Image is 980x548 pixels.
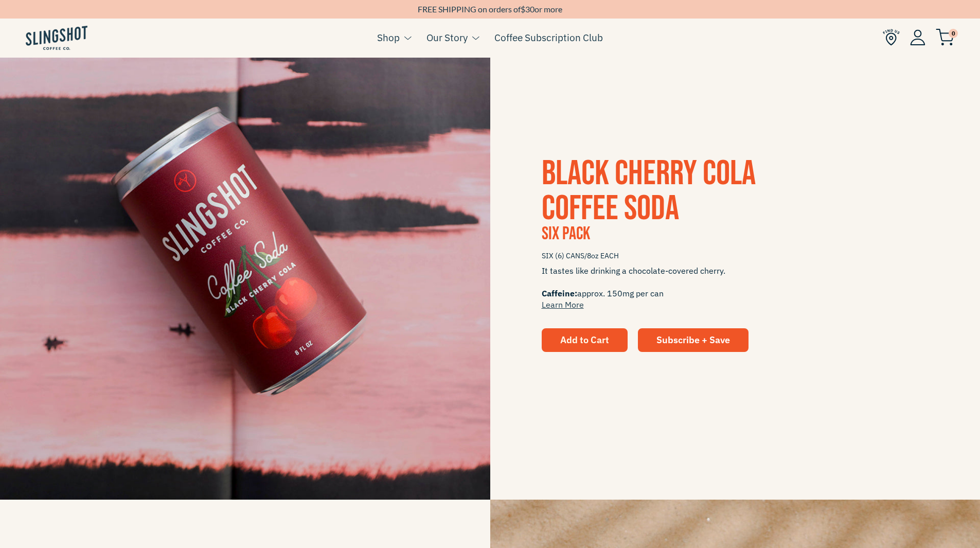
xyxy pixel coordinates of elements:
[542,265,929,310] span: It tastes like drinking a chocolate-covered cherry. approx. 150mg per can
[560,334,609,346] span: Add to Cart
[656,334,730,346] span: Subscribe + Save
[949,29,958,38] span: 0
[883,29,900,46] img: Find Us
[521,4,525,14] span: $
[542,247,929,265] span: SIX (6) CANS/8oz EACH
[542,288,577,298] span: Caffeine:
[542,328,628,352] button: Add to Cart
[542,153,756,229] a: Black Cherry ColaCoffee Soda
[426,30,468,45] a: Our Story
[494,30,603,45] a: Coffee Subscription Club
[936,31,954,44] a: 0
[936,29,954,46] img: cart
[542,299,584,310] a: Learn More
[525,4,534,14] span: 30
[542,153,756,229] span: Black Cherry Cola Coffee Soda
[638,328,749,352] a: Subscribe + Save
[542,223,590,245] span: Six Pack
[377,30,400,45] a: Shop
[910,29,925,45] img: Account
